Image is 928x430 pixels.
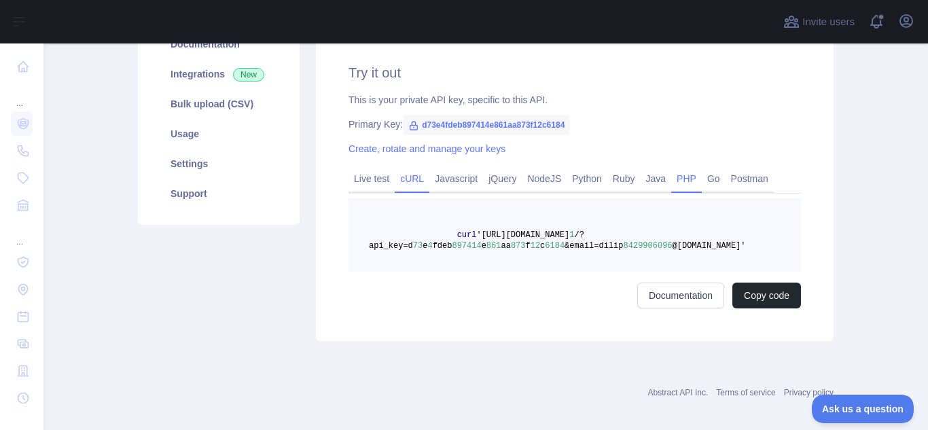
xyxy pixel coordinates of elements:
span: d73e4fdeb897414e861aa873f12c6184 [403,115,570,135]
span: New [233,68,264,82]
span: &email=dilip [565,241,623,251]
iframe: Toggle Customer Support [812,395,914,423]
span: Invite users [802,14,855,30]
h2: Try it out [349,63,801,82]
a: Support [154,179,283,209]
a: Ruby [607,168,641,190]
a: Usage [154,119,283,149]
span: 897414 [452,241,481,251]
button: Copy code [732,283,801,308]
a: Privacy policy [784,388,834,397]
span: e [482,241,486,251]
span: 6184 [545,241,565,251]
div: Primary Key: [349,118,801,131]
span: 861 [486,241,501,251]
a: PHP [671,168,702,190]
a: Python [567,168,607,190]
span: c [540,241,545,251]
span: 4 [427,241,432,251]
span: fdeb [433,241,452,251]
a: Settings [154,149,283,179]
a: Abstract API Inc. [648,388,709,397]
span: 873 [511,241,526,251]
a: jQuery [483,168,522,190]
a: NodeJS [522,168,567,190]
span: '[URL][DOMAIN_NAME] [476,230,569,240]
a: Postman [726,168,774,190]
a: Documentation [154,29,283,59]
span: 12 [531,241,540,251]
span: curl [457,230,477,240]
a: Integrations New [154,59,283,89]
a: Go [702,168,726,190]
span: @[DOMAIN_NAME]' [673,241,746,251]
a: cURL [395,168,429,190]
a: Bulk upload (CSV) [154,89,283,119]
span: e [423,241,427,251]
a: Terms of service [716,388,775,397]
div: This is your private API key, specific to this API. [349,93,801,107]
a: Create, rotate and manage your keys [349,143,505,154]
span: 1 [569,230,574,240]
div: ... [11,220,33,247]
a: Documentation [637,283,724,308]
span: 73 [413,241,423,251]
button: Invite users [781,11,857,33]
span: aa [501,241,510,251]
a: Java [641,168,672,190]
div: ... [11,82,33,109]
span: f [525,241,530,251]
a: Live test [349,168,395,190]
span: 8429906096 [624,241,673,251]
a: Javascript [429,168,483,190]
